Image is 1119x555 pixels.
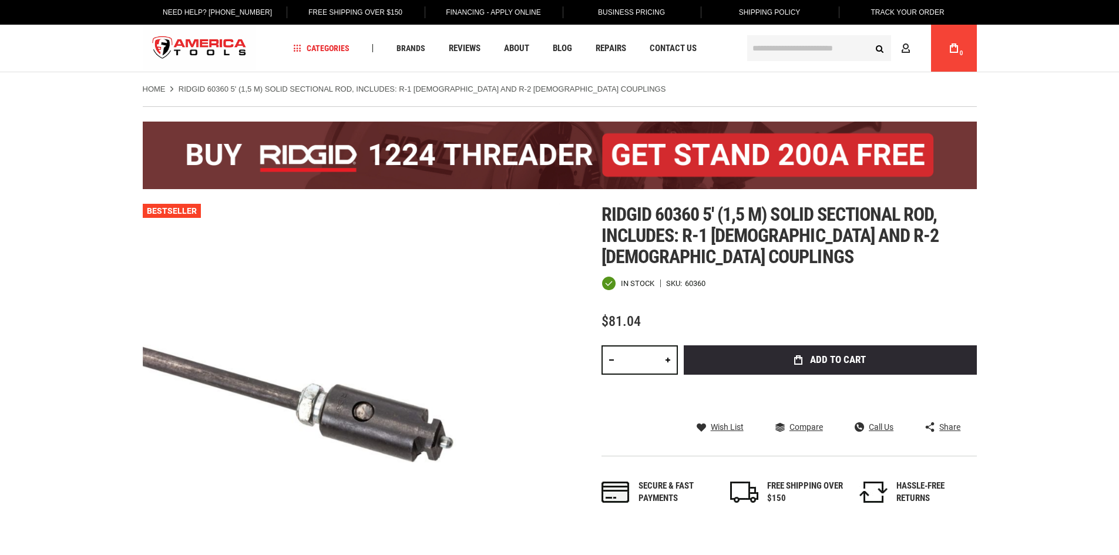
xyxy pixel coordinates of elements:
a: Home [143,84,166,95]
div: Availability [601,276,654,291]
a: Repairs [590,41,631,56]
a: Call Us [855,422,893,432]
img: BOGO: Buy the RIDGID® 1224 Threader (26092), get the 92467 200A Stand FREE! [143,122,977,189]
span: In stock [621,280,654,287]
span: Wish List [711,423,744,431]
div: FREE SHIPPING OVER $150 [767,480,844,505]
span: Repairs [596,44,626,53]
div: HASSLE-FREE RETURNS [896,480,973,505]
span: $81.04 [601,313,641,329]
strong: SKU [666,280,685,287]
div: 60360 [685,280,705,287]
span: Categories [293,44,350,52]
a: Wish List [697,422,744,432]
img: payments [601,482,630,503]
button: Add to Cart [684,345,977,375]
span: Contact Us [650,44,697,53]
span: Reviews [449,44,480,53]
div: Secure & fast payments [639,480,715,505]
a: Brands [391,41,431,56]
span: 0 [960,50,963,56]
span: Add to Cart [810,355,866,365]
span: Ridgid 60360 5' (1,5 m) solid sectional rod, includes: r-1 [DEMOGRAPHIC_DATA] and r-2 [DEMOGRAPHI... [601,203,939,268]
a: Reviews [443,41,486,56]
a: About [499,41,535,56]
a: Compare [775,422,823,432]
span: Share [939,423,960,431]
a: Categories [288,41,355,56]
a: 0 [943,25,965,72]
span: About [504,44,529,53]
img: returns [859,482,888,503]
span: Compare [789,423,823,431]
img: shipping [730,482,758,503]
a: store logo [143,26,257,70]
span: Call Us [869,423,893,431]
button: Search [869,37,891,59]
img: America Tools [143,26,257,70]
strong: RIDGID 60360 5' (1,5 M) SOLID SECTIONAL ROD, INCLUDES: R-1 [DEMOGRAPHIC_DATA] AND R-2 [DEMOGRAPHI... [179,85,666,93]
span: Brands [396,44,425,52]
a: Contact Us [644,41,702,56]
a: Blog [547,41,577,56]
span: Blog [553,44,572,53]
span: Shipping Policy [739,8,801,16]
